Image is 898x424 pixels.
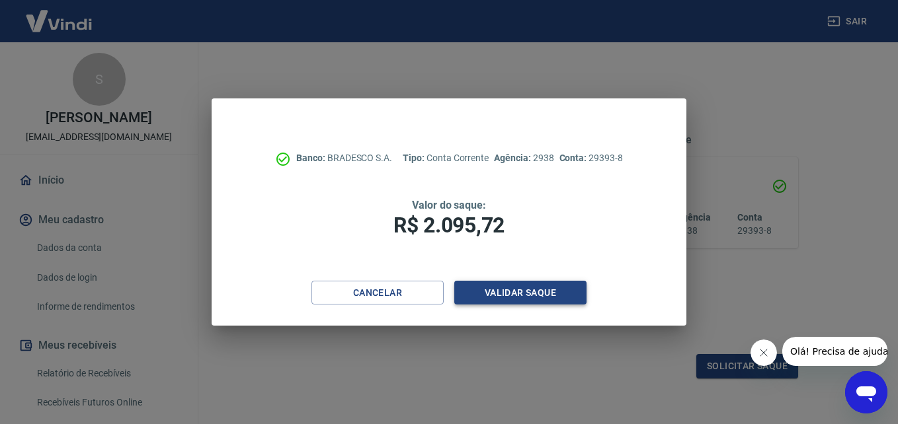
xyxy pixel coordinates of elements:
[559,153,589,163] span: Conta:
[412,199,486,211] span: Valor do saque:
[559,151,623,165] p: 29393-8
[782,337,887,366] iframe: Mensagem da empresa
[403,153,427,163] span: Tipo:
[494,153,533,163] span: Agência:
[296,153,327,163] span: Banco:
[8,9,111,20] span: Olá! Precisa de ajuda?
[296,151,392,165] p: BRADESCO S.A.
[751,339,777,366] iframe: Fechar mensagem
[454,281,587,305] button: Validar saque
[311,281,444,305] button: Cancelar
[393,213,505,238] span: R$ 2.095,72
[845,371,887,413] iframe: Botão para abrir a janela de mensagens
[494,151,553,165] p: 2938
[403,151,489,165] p: Conta Corrente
